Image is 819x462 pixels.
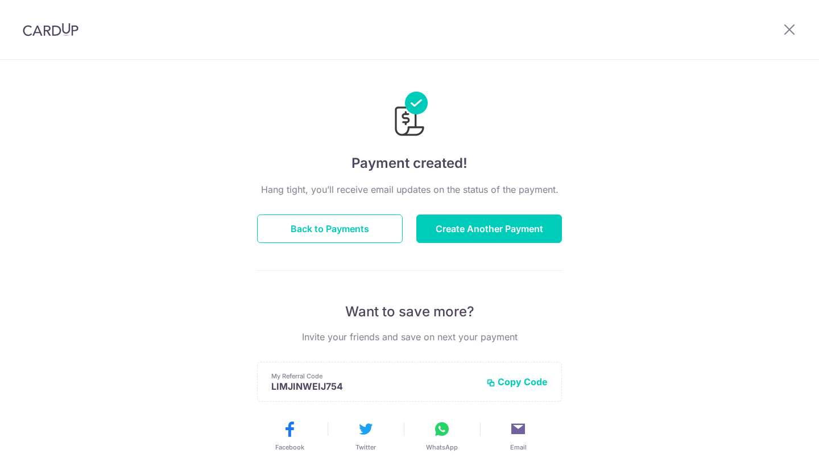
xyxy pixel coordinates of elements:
button: Facebook [256,420,323,452]
button: Back to Payments [257,214,403,243]
span: WhatsApp [426,443,458,452]
span: Twitter [355,443,376,452]
h4: Payment created! [257,153,562,174]
button: Copy Code [486,376,548,387]
p: Hang tight, you’ll receive email updates on the status of the payment. [257,183,562,196]
img: Payments [391,92,428,139]
button: Create Another Payment [416,214,562,243]
p: LIMJINWEIJ754 [271,381,477,392]
img: CardUp [23,23,78,36]
p: Want to save more? [257,303,562,321]
p: My Referral Code [271,372,477,381]
button: WhatsApp [408,420,475,452]
button: Email [485,420,552,452]
button: Twitter [332,420,399,452]
span: Facebook [275,443,304,452]
span: Email [510,443,527,452]
p: Invite your friends and save on next your payment [257,330,562,344]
